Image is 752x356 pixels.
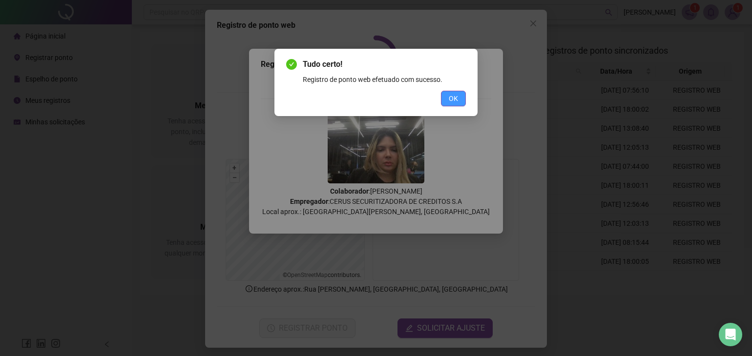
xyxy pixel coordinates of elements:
[719,323,742,346] div: Open Intercom Messenger
[449,93,458,104] span: OK
[303,59,466,70] span: Tudo certo!
[286,59,297,70] span: check-circle
[441,91,466,106] button: OK
[303,74,466,85] div: Registro de ponto web efetuado com sucesso.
